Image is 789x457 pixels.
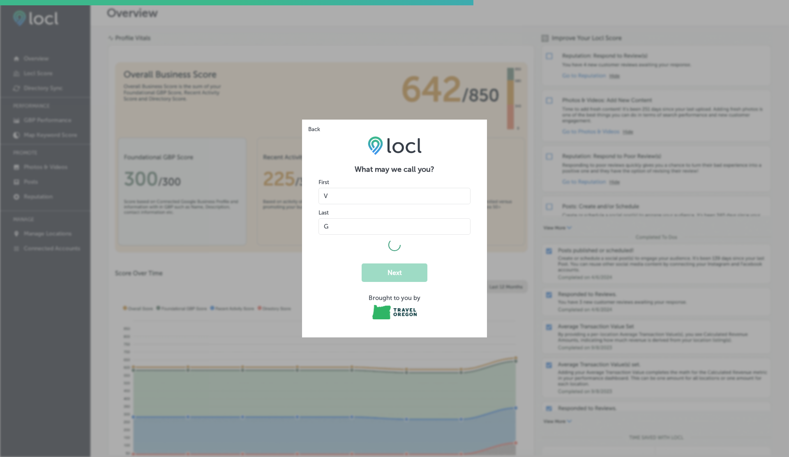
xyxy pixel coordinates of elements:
[302,120,323,133] button: Back
[368,136,422,155] img: LOCL logo
[318,294,471,302] div: Brought to you by
[318,165,471,174] h2: What may we call you?
[318,209,329,216] label: Last
[362,263,427,282] button: Next
[372,305,416,319] img: Travel Oregon
[318,179,329,186] label: First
